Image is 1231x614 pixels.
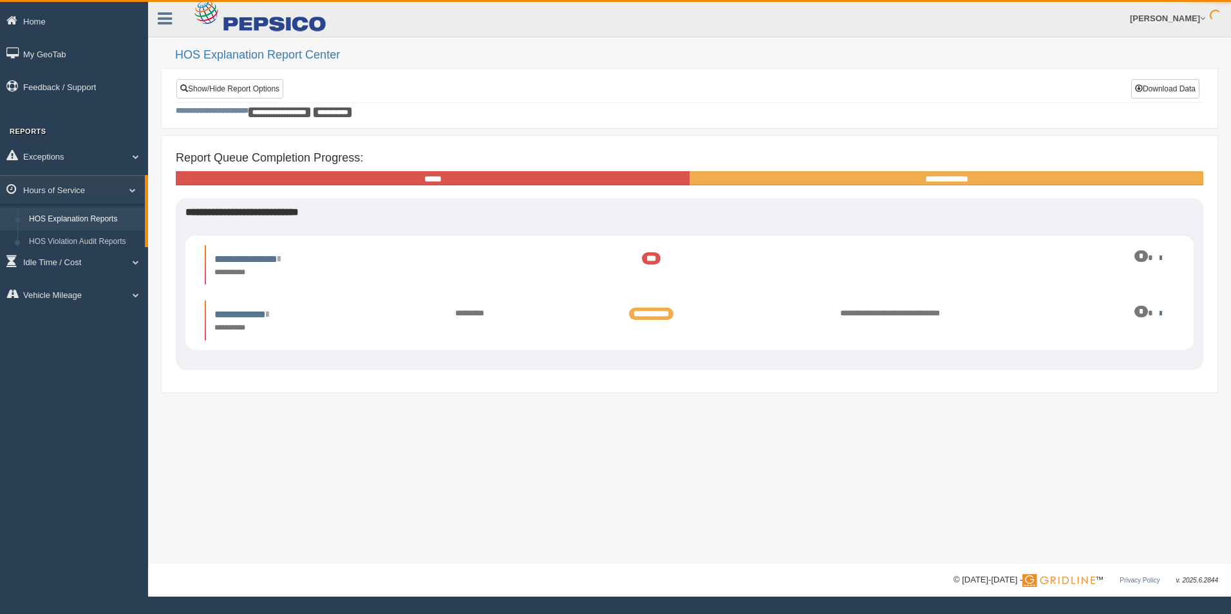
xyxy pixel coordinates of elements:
[23,208,145,231] a: HOS Explanation Reports
[205,245,1174,284] li: Expand
[1176,577,1218,584] span: v. 2025.6.2844
[23,230,145,254] a: HOS Violation Audit Reports
[176,152,1203,165] h4: Report Queue Completion Progress:
[205,301,1174,340] li: Expand
[954,573,1218,587] div: © [DATE]-[DATE] - ™
[1131,79,1199,98] button: Download Data
[176,79,283,98] a: Show/Hide Report Options
[175,49,1218,62] h2: HOS Explanation Report Center
[1120,577,1160,584] a: Privacy Policy
[1022,574,1095,587] img: Gridline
